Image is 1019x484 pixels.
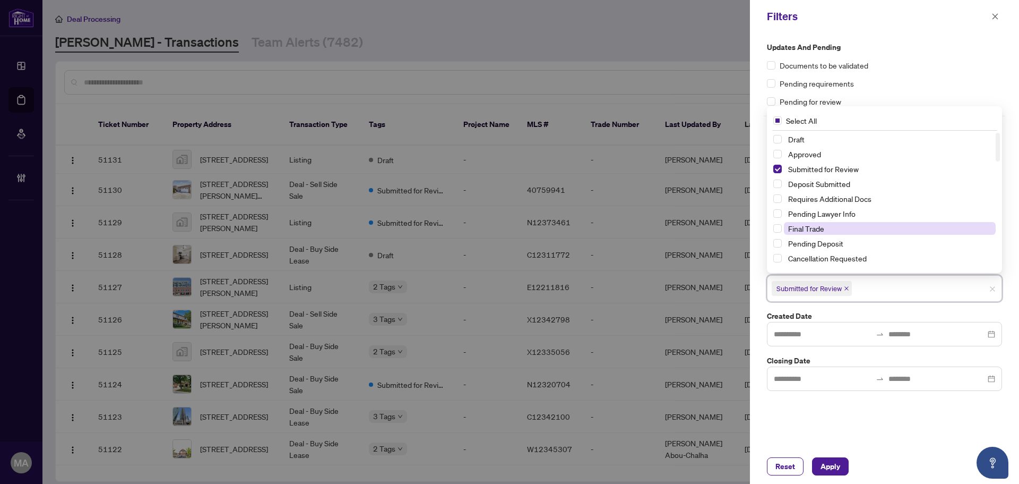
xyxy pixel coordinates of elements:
[773,239,782,248] span: Select Pending Deposit
[991,13,999,20] span: close
[788,179,850,189] span: Deposit Submitted
[773,194,782,203] span: Select Requires Additional Docs
[876,375,884,383] span: swap-right
[788,224,824,233] span: Final Trade
[782,115,821,126] span: Select All
[780,78,854,89] span: Pending requirements
[788,239,843,248] span: Pending Deposit
[788,253,867,263] span: Cancellation Requested
[784,267,996,279] span: With Payroll
[784,252,996,265] span: Cancellation Requested
[844,286,849,291] span: close
[788,209,856,218] span: Pending Lawyer Info
[773,254,782,262] span: Select Cancellation Requested
[788,194,871,203] span: Requires Additional Docs
[773,224,782,233] span: Select Final Trade
[788,164,859,174] span: Submitted for Review
[788,149,821,159] span: Approved
[788,134,805,144] span: Draft
[767,310,1002,322] label: Created Date
[767,355,1002,367] label: Closing Date
[784,237,996,250] span: Pending Deposit
[876,330,884,338] span: to
[784,177,996,190] span: Deposit Submitted
[784,163,996,175] span: Submitted for Review
[773,180,782,188] span: Select Deposit Submitted
[767,41,1002,53] label: Updates and Pending
[776,283,842,294] span: Submitted for Review
[784,207,996,220] span: Pending Lawyer Info
[780,96,841,107] span: Pending for review
[876,330,884,338] span: swap-right
[773,135,782,143] span: Select Draft
[772,281,852,296] span: Submitted for Review
[767,457,804,475] button: Reset
[773,165,782,173] span: Select Submitted for Review
[773,209,782,218] span: Select Pending Lawyer Info
[784,133,996,146] span: Draft
[775,458,795,475] span: Reset
[773,150,782,158] span: Select Approved
[788,268,827,278] span: With Payroll
[876,375,884,383] span: to
[989,286,996,292] span: close
[977,447,1008,479] button: Open asap
[812,457,849,475] button: Apply
[767,9,988,24] div: Filters
[784,222,996,235] span: Final Trade
[784,192,996,205] span: Requires Additional Docs
[780,60,868,71] span: Documents to be validated
[784,148,996,160] span: Approved
[821,458,840,475] span: Apply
